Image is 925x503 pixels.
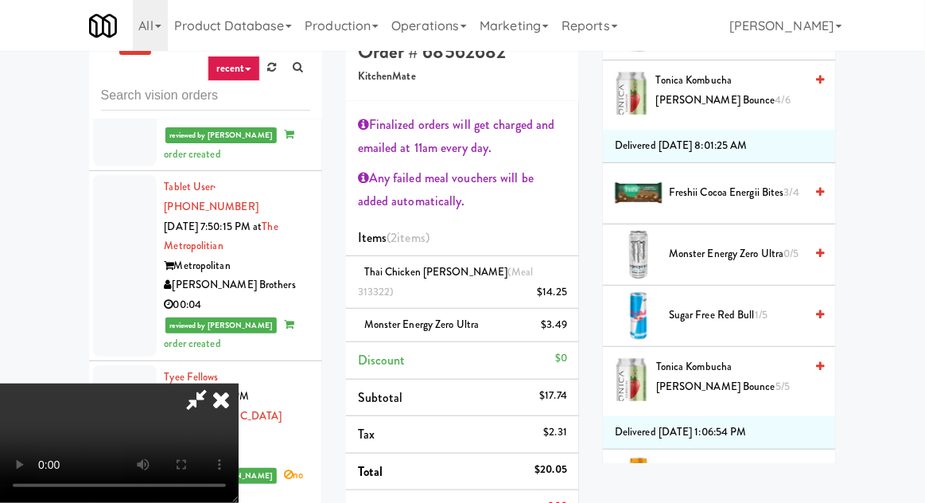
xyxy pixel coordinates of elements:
div: Metropolitan [165,256,310,276]
span: 3/4 [784,185,799,200]
img: Micromart [89,12,117,40]
span: Monster Energy Zero Ultra [669,244,804,264]
li: Delivered [DATE] 8:01:25 AM [603,130,836,163]
ng-pluralize: items [398,228,426,247]
span: Thai Chicken [PERSON_NAME] [358,264,534,299]
span: Items [358,228,429,247]
a: Tablet User· [PHONE_NUMBER] [165,179,258,214]
h5: KitchenMate [358,71,567,83]
span: Subtotal [358,388,403,407]
span: 5/5 [775,379,790,394]
span: 1/5 [755,307,768,322]
div: $20.05 [535,460,568,480]
div: $2.31 [544,423,568,443]
div: [PERSON_NAME] Brothers [165,275,310,295]
div: Tonica Kombucha [PERSON_NAME] Bounce5/5 [650,357,824,396]
span: order created [165,127,294,162]
div: Tonica Kombucha [PERSON_NAME] Bounce4/6 [650,71,825,110]
div: Any failed meal vouchers will be added automatically. [358,166,567,213]
div: Freshii Cocoa Energii Bites3/4 [663,183,824,203]
div: $17.74 [540,386,568,406]
span: Tonica Kombucha [PERSON_NAME] Bounce [656,357,804,396]
span: (2 ) [387,228,429,247]
span: Total [358,462,383,481]
span: 0/5 [784,246,799,261]
span: Tonica Kombucha [PERSON_NAME] Bounce [656,71,804,110]
div: Monster Energy Zero Ultra0/5 [663,244,824,264]
span: 4/6 [775,92,791,107]
div: Sugar Free Red Bull1/5 [663,306,824,326]
div: $0 [555,349,567,368]
span: [DATE] 7:50:15 PM at [165,219,262,234]
a: Tyee Fellows [165,369,219,384]
div: Finalized orders will get charged and emailed at 11am every day. [358,113,567,160]
span: Tax [358,425,375,443]
div: $3.49 [542,315,568,335]
span: (Meal 313322) [358,264,534,299]
a: recent [208,56,260,81]
div: $14.25 [538,283,568,302]
span: Freshii Cocoa Energii Bites [669,183,804,203]
h4: Order # 68562682 [358,41,567,62]
li: Delivered [DATE] 1:06:54 PM [603,416,836,450]
li: Tablet User· [PHONE_NUMBER][DATE] 7:50:15 PM atThe MetropolitianMetropolitan[PERSON_NAME] Brother... [89,171,322,361]
input: Search vision orders [101,81,310,111]
span: reviewed by [PERSON_NAME] [165,318,278,333]
span: Discount [358,351,406,369]
span: Sugar Free Red Bull [669,306,804,326]
span: Monster Energy Zero Ultra [364,317,480,332]
span: reviewed by [PERSON_NAME] [165,127,278,143]
div: 00:04 [165,295,310,315]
